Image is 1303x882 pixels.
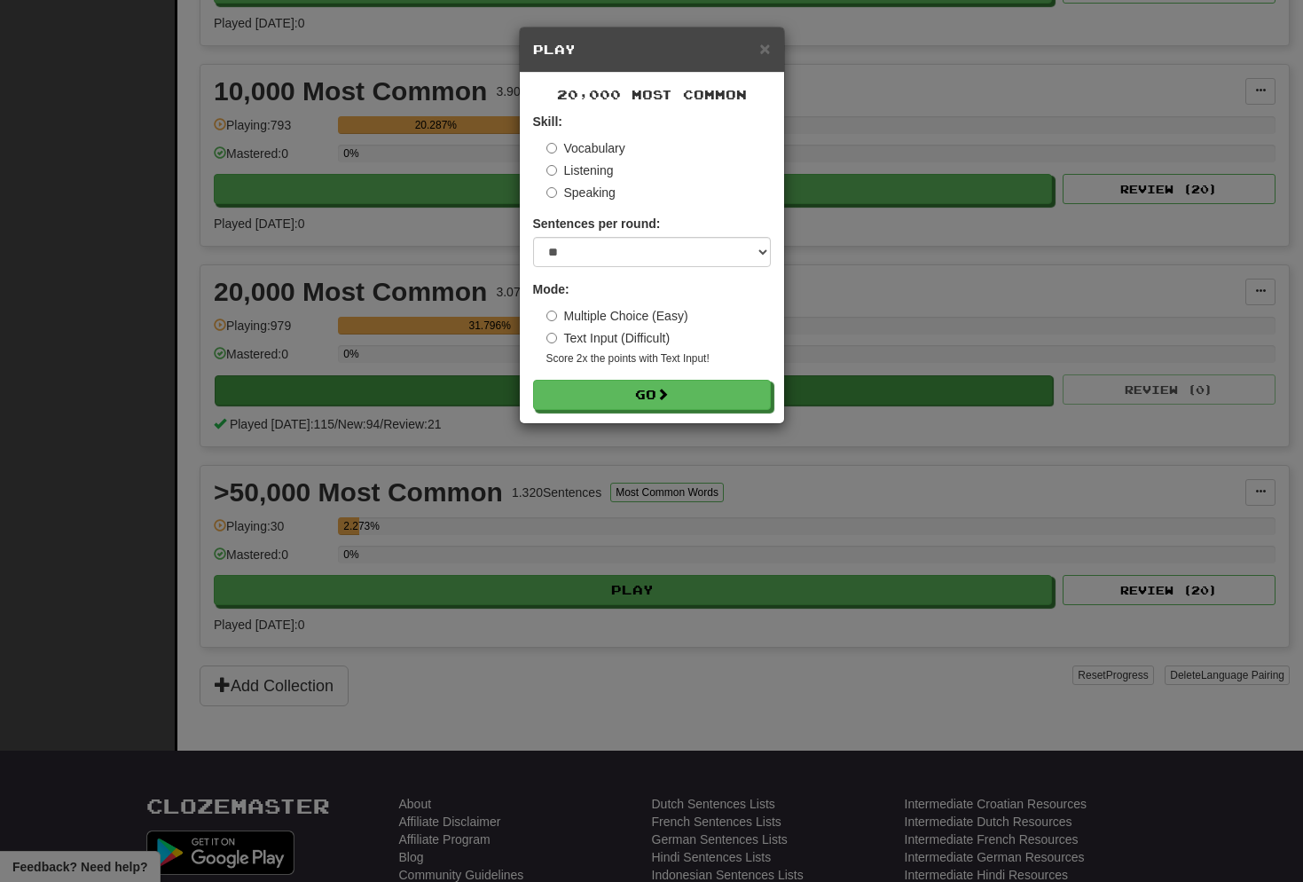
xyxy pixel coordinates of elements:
[533,41,771,59] h5: Play
[546,184,616,201] label: Speaking
[546,143,557,154] input: Vocabulary
[546,165,557,176] input: Listening
[533,215,661,232] label: Sentences per round:
[546,139,625,157] label: Vocabulary
[546,307,688,325] label: Multiple Choice (Easy)
[546,161,614,179] label: Listening
[533,114,562,129] strong: Skill:
[546,329,671,347] label: Text Input (Difficult)
[533,380,771,410] button: Go
[546,333,557,343] input: Text Input (Difficult)
[557,87,747,102] span: 20,000 Most Common
[533,282,569,296] strong: Mode:
[759,38,770,59] span: ×
[546,311,557,321] input: Multiple Choice (Easy)
[759,39,770,58] button: Close
[546,351,771,366] small: Score 2x the points with Text Input !
[546,187,557,198] input: Speaking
